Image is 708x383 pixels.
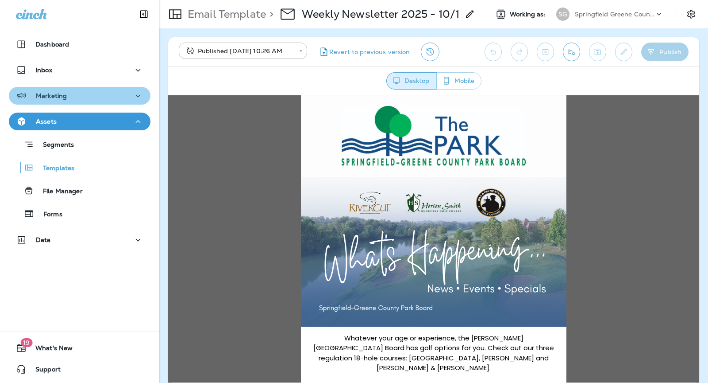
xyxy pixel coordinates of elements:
p: Templates [34,164,74,173]
p: Segments [34,141,74,150]
button: Segments [9,135,150,154]
button: Dashboard [9,35,150,53]
p: Assets [36,118,57,125]
button: Support [9,360,150,378]
button: View Changelog [421,43,439,61]
span: Whatever your age or experience, the [PERSON_NAME][GEOGRAPHIC_DATA] Board has golf options for yo... [145,238,386,277]
div: Published [DATE] 10:26 AM [185,47,293,55]
p: Email Template [184,8,266,21]
button: File Manager [9,181,150,200]
p: Forms [35,211,62,219]
p: File Manager [34,188,83,196]
p: Data [36,236,51,243]
button: Templates [9,158,150,177]
button: Inbox [9,61,150,79]
span: Working as: [510,11,547,18]
button: 19What's New [9,339,150,357]
span: Each offering unique challenges for all skill levels or get started at the [PERSON_NAME] Junior G... [150,285,381,314]
p: Inbox [35,66,52,74]
p: > [266,8,273,21]
button: Collapse Sidebar [131,5,156,23]
button: Assets [9,113,150,130]
img: The-Park----Newsletter-Header---blog.png [133,82,398,231]
button: Forms [9,204,150,223]
button: Mobile [436,72,481,90]
span: 19 [20,338,32,347]
span: What's New [27,344,73,355]
button: Send test email [563,43,580,61]
p: Weekly Newsletter 2025 - 10/1 [302,8,459,21]
span: Revert to previous version [329,48,410,56]
button: Revert to previous version [314,43,414,61]
button: Settings [683,6,699,22]
p: Springfield Greene County Parks and Golf [575,11,654,18]
p: Marketing [36,92,67,99]
button: Data [9,231,150,249]
span: Support [27,366,61,376]
p: Dashboard [35,41,69,48]
button: Marketing [9,87,150,105]
button: Desktop [386,72,437,90]
div: SG [556,8,569,21]
img: The-Park.jpg [173,11,358,70]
